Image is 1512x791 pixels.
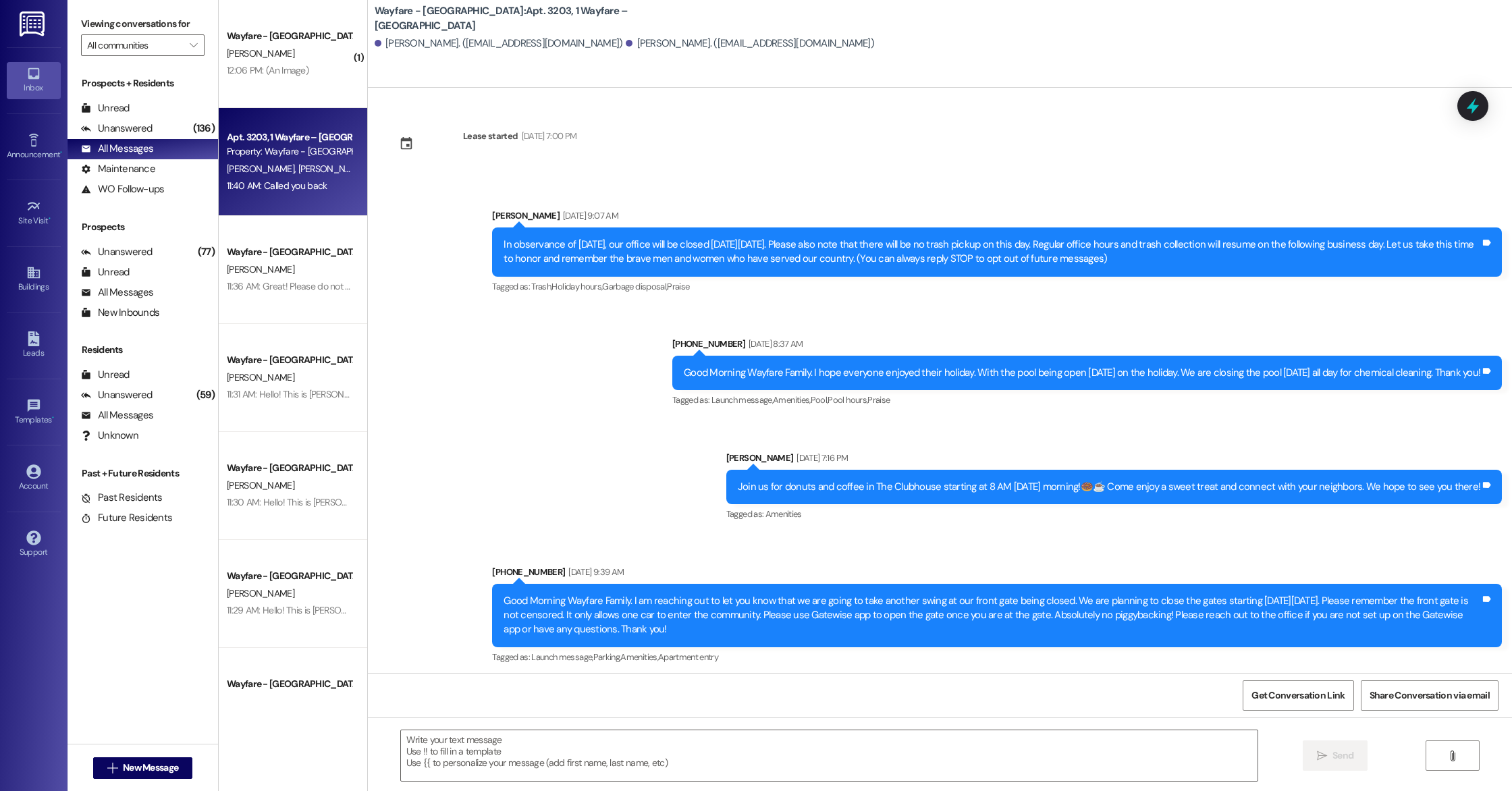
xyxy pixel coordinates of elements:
div: Tagged as: [492,647,1502,667]
span: • [49,214,51,223]
div: Unread [81,368,130,382]
span: [PERSON_NAME] [227,163,298,175]
span: Amenities , [620,651,658,663]
button: Send [1303,740,1368,771]
a: Support [7,526,61,563]
span: Send [1332,748,1353,763]
div: 11:29 AM: Hello! This is [PERSON_NAME] with Wayfare [GEOGRAPHIC_DATA] Apartments. I just wanted t... [227,604,991,616]
div: Wayfare - [GEOGRAPHIC_DATA] [227,353,352,367]
a: Site Visit • [7,195,61,231]
span: [PERSON_NAME] [227,263,294,275]
div: Tagged as: [492,277,1502,296]
span: New Message [123,761,178,775]
label: Viewing conversations for [81,13,205,34]
div: [PERSON_NAME] [492,209,1502,227]
span: [PERSON_NAME] [227,587,294,599]
div: Good Morning Wayfare Family. I am reaching out to let you know that we are going to take another ... [504,594,1480,637]
div: Unread [81,101,130,115]
a: Templates • [7,394,61,431]
div: Residents [67,343,218,357]
div: (77) [194,242,218,263]
button: Get Conversation Link [1243,680,1353,711]
div: (59) [193,385,218,406]
span: [PERSON_NAME] [298,163,365,175]
div: [DATE] 9:39 AM [565,565,624,579]
span: Get Conversation Link [1251,688,1345,703]
span: [PERSON_NAME] [227,695,294,707]
div: Wayfare - [GEOGRAPHIC_DATA] [227,461,352,475]
div: In observance of [DATE], our office will be closed [DATE][DATE]. Please also note that there will... [504,238,1480,267]
i:  [190,40,197,51]
a: Account [7,460,61,497]
div: Apt. 3203, 1 Wayfare – [GEOGRAPHIC_DATA] [227,130,352,144]
span: Pool hours , [828,394,867,406]
span: Trash , [531,281,551,292]
button: Share Conversation via email [1361,680,1498,711]
div: Unanswered [81,121,153,136]
i:  [1447,751,1457,761]
a: Leads [7,327,61,364]
span: Amenities , [773,394,811,406]
div: (136) [190,118,218,139]
div: Unknown [81,429,138,443]
b: Wayfare - [GEOGRAPHIC_DATA]: Apt. 3203, 1 Wayfare – [GEOGRAPHIC_DATA] [375,4,645,33]
div: Wayfare - [GEOGRAPHIC_DATA] [227,677,352,691]
span: • [52,413,54,422]
div: Wayfare - [GEOGRAPHIC_DATA] [227,245,352,259]
div: Unanswered [81,388,153,402]
span: Parking , [593,651,621,663]
span: [PERSON_NAME] [227,479,294,491]
span: Launch message , [531,651,593,663]
span: Share Conversation via email [1370,688,1490,703]
i:  [1317,751,1327,761]
div: [DATE] 7:00 PM [518,129,577,143]
div: Join us for donuts and coffee in The Clubhouse starting at 8 AM [DATE] morning!🍩☕️ Come enjoy a s... [738,480,1480,494]
span: Launch message , [711,394,773,406]
div: Prospects [67,220,218,234]
div: 11:40 AM: Called you back [227,180,327,192]
div: All Messages [81,285,153,300]
span: [PERSON_NAME] [227,47,294,59]
div: Property: Wayfare - [GEOGRAPHIC_DATA] [227,144,352,159]
span: • [60,148,62,157]
div: Wayfare - [GEOGRAPHIC_DATA] [227,29,352,43]
i:  [107,763,117,773]
div: Prospects + Residents [67,76,218,90]
button: New Message [93,757,193,779]
a: Inbox [7,62,61,99]
span: Apartment entry [658,651,718,663]
span: Holiday hours , [551,281,602,292]
div: Wayfare - [GEOGRAPHIC_DATA] [227,569,352,583]
div: Unanswered [81,245,153,259]
div: Good Morning Wayfare Family. I hope everyone enjoyed their holiday. With the pool being open [DAT... [684,366,1480,380]
div: All Messages [81,142,153,156]
div: All Messages [81,408,153,422]
div: 12:06 PM: (An Image) [227,64,308,76]
div: Future Residents [81,511,172,525]
div: Past Residents [81,491,163,505]
div: Tagged as: [672,390,1502,410]
div: [DATE] 8:37 AM [745,337,803,351]
div: WO Follow-ups [81,182,164,196]
div: 11:31 AM: Hello! This is [PERSON_NAME] with Wayfare [GEOGRAPHIC_DATA] Apartments. I just wanted t... [227,388,988,400]
div: 11:30 AM: Hello! This is [PERSON_NAME] with Wayfare [GEOGRAPHIC_DATA] Apartments. I just wanted t... [227,496,992,508]
span: Praise [867,394,890,406]
div: [PERSON_NAME]. ([EMAIL_ADDRESS][DOMAIN_NAME]) [375,36,623,51]
div: Past + Future Residents [67,466,218,481]
div: 11:36 AM: Great! Please do not hesitate to reach out if you have any questions! [227,280,531,292]
span: Amenities [765,508,802,520]
div: Tagged as: [726,504,1502,524]
span: [PERSON_NAME] [227,371,294,383]
div: New Inbounds [81,306,159,320]
div: [PERSON_NAME] [726,451,1502,470]
div: Maintenance [81,162,155,176]
a: Buildings [7,261,61,298]
div: [DATE] 9:07 AM [560,209,618,223]
span: Praise [667,281,689,292]
div: [PHONE_NUMBER] [672,337,1502,356]
div: Lease started [463,129,518,143]
div: [DATE] 7:16 PM [793,451,848,465]
div: [PERSON_NAME]. ([EMAIL_ADDRESS][DOMAIN_NAME]) [626,36,874,51]
div: [PHONE_NUMBER] [492,565,1502,584]
img: ResiDesk Logo [20,11,47,36]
